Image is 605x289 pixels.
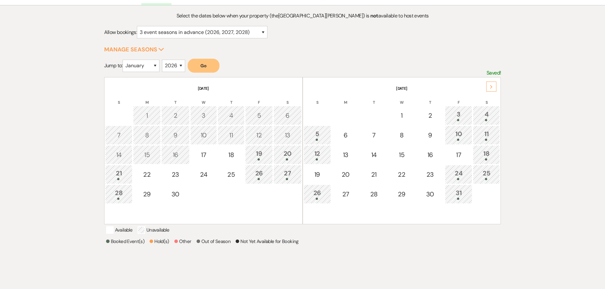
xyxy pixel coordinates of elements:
th: S [304,92,331,105]
th: M [332,92,360,105]
div: 5 [307,129,328,141]
div: 15 [137,150,157,160]
div: 30 [165,189,186,199]
p: Unavailable [138,226,169,234]
th: S [473,92,500,105]
th: F [445,92,473,105]
div: 28 [364,189,384,199]
div: 26 [249,168,269,180]
div: 2 [420,111,441,120]
div: 3 [448,109,469,121]
p: Hold(s) [150,238,169,245]
th: T [360,92,387,105]
div: 20 [277,149,298,161]
div: 12 [307,149,328,161]
th: T [161,92,190,105]
span: Jump to: [104,62,123,69]
div: 14 [364,150,384,160]
p: Booked Event(s) [106,238,145,245]
div: 31 [448,188,469,200]
p: Available [106,226,132,234]
div: 29 [137,189,157,199]
th: S [273,92,302,105]
div: 20 [335,170,356,179]
p: Not Yet Available for Booking [236,238,298,245]
div: 3 [194,111,214,120]
button: Manage Seasons [104,47,164,52]
th: W [190,92,217,105]
div: 9 [420,130,441,140]
div: 16 [420,150,441,160]
div: 27 [335,189,356,199]
th: M [133,92,161,105]
div: 21 [364,170,384,179]
th: W [388,92,416,105]
p: Select the dates below when your property (the [GEOGRAPHIC_DATA][PERSON_NAME] ) is available to h... [154,12,451,20]
div: 19 [307,170,328,179]
th: F [245,92,273,105]
div: 7 [364,130,384,140]
button: Go [188,59,219,73]
div: 27 [277,168,298,180]
div: 25 [476,168,496,180]
div: 13 [335,150,356,160]
div: 17 [194,150,214,160]
span: Allow bookings: [104,29,137,36]
div: 1 [137,111,157,120]
th: [DATE] [105,78,302,91]
div: 22 [137,170,157,179]
strong: not [370,12,378,19]
div: 11 [476,129,496,141]
div: 10 [448,129,469,141]
div: 1 [392,111,412,120]
div: 15 [392,150,412,160]
p: Other [174,238,192,245]
div: 22 [392,170,412,179]
div: 18 [221,150,241,160]
div: 24 [448,168,469,180]
div: 14 [109,150,129,160]
div: 2 [165,111,186,120]
div: 24 [194,170,214,179]
div: 5 [249,111,269,120]
div: 13 [277,130,298,140]
div: 16 [165,150,186,160]
div: 11 [221,130,241,140]
th: [DATE] [304,78,500,91]
div: 9 [165,130,186,140]
div: 25 [221,170,241,179]
div: 6 [277,111,298,120]
div: 8 [392,130,412,140]
div: 21 [109,168,129,180]
div: 4 [476,109,496,121]
div: 19 [249,149,269,161]
p: Saved! [487,69,501,77]
div: 6 [335,130,356,140]
div: 10 [194,130,214,140]
div: 4 [221,111,241,120]
div: 29 [392,189,412,199]
div: 17 [448,150,469,160]
div: 7 [109,130,129,140]
div: 26 [307,188,328,200]
div: 12 [249,130,269,140]
div: 8 [137,130,157,140]
div: 18 [476,149,496,161]
div: 28 [109,188,129,200]
th: T [218,92,245,105]
th: S [105,92,133,105]
div: 30 [420,189,441,199]
th: T [416,92,444,105]
div: 23 [165,170,186,179]
p: Out of Season [197,238,231,245]
div: 23 [420,170,441,179]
